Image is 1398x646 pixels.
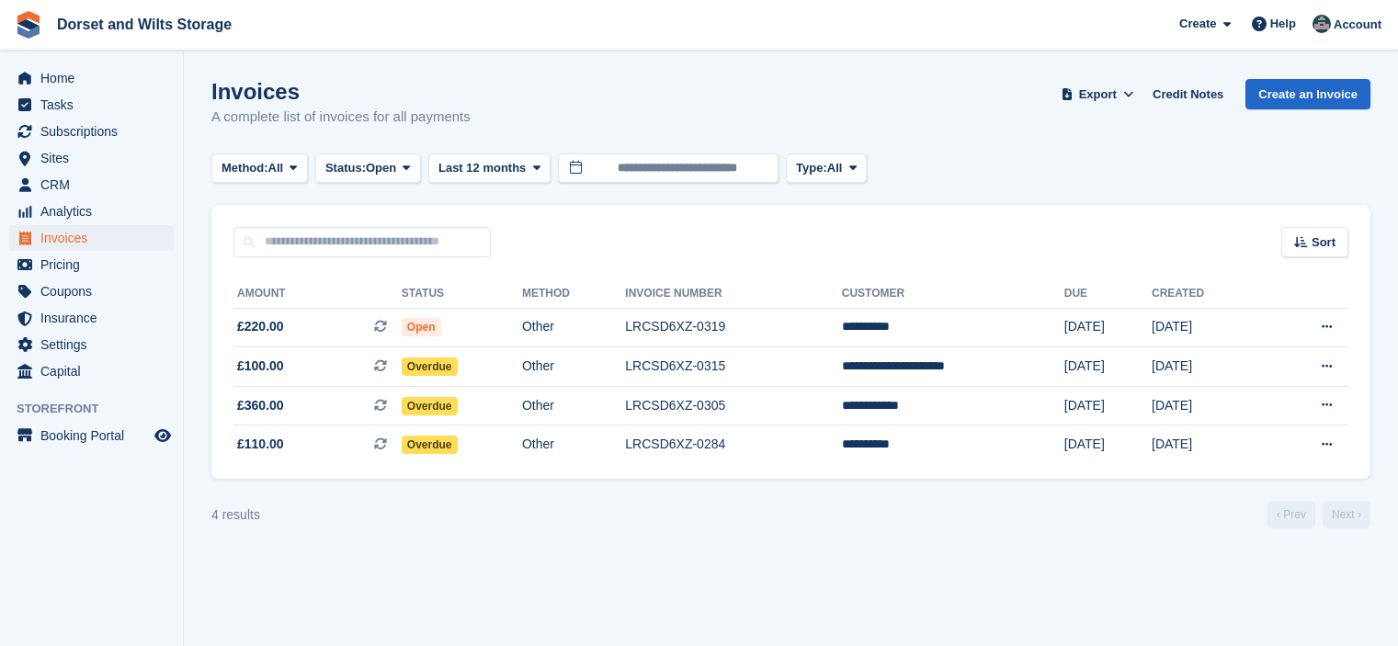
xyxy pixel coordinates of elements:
span: Capital [40,358,151,384]
a: menu [9,252,174,278]
a: menu [9,65,174,91]
td: [DATE] [1152,308,1265,347]
span: Method: [222,159,268,177]
th: Method [522,279,625,309]
a: Create an Invoice [1245,79,1370,109]
a: menu [9,92,174,118]
a: Credit Notes [1145,79,1231,109]
span: Subscriptions [40,119,151,144]
a: menu [9,423,174,448]
span: Pricing [40,252,151,278]
span: Tasks [40,92,151,118]
img: Steph Chick [1313,15,1331,33]
td: LRCSD6XZ-0315 [625,347,841,387]
td: [DATE] [1064,308,1152,347]
button: Type: All [786,153,867,184]
span: Invoices [40,225,151,251]
td: LRCSD6XZ-0284 [625,425,841,464]
td: [DATE] [1064,347,1152,387]
th: Invoice Number [625,279,841,309]
td: LRCSD6XZ-0319 [625,308,841,347]
div: 4 results [211,505,260,525]
span: Storefront [17,400,183,418]
button: Last 12 months [428,153,551,184]
th: Customer [842,279,1064,309]
span: Status: [325,159,366,177]
td: Other [522,347,625,387]
a: Dorset and Wilts Storage [50,9,239,40]
span: Export [1079,85,1117,104]
td: [DATE] [1064,386,1152,425]
span: Open [402,318,441,336]
span: Last 12 months [438,159,526,177]
th: Due [1064,279,1152,309]
span: Settings [40,332,151,357]
span: Overdue [402,357,458,376]
span: Overdue [402,436,458,454]
a: Preview store [152,425,174,447]
td: [DATE] [1064,425,1152,464]
span: Home [40,65,151,91]
th: Amount [233,279,402,309]
th: Status [402,279,522,309]
span: CRM [40,172,151,198]
a: menu [9,332,174,357]
td: Other [522,425,625,464]
a: Previous [1267,501,1315,528]
td: LRCSD6XZ-0305 [625,386,841,425]
button: Status: Open [315,153,421,184]
button: Export [1057,79,1138,109]
a: Next [1323,501,1370,528]
a: menu [9,198,174,224]
span: £360.00 [237,396,284,415]
img: stora-icon-8386f47178a22dfd0bd8f6a31ec36ba5ce8667c1dd55bd0f319d3a0aa187defe.svg [15,11,42,39]
th: Created [1152,279,1265,309]
span: Coupons [40,278,151,304]
a: menu [9,145,174,171]
a: menu [9,278,174,304]
span: £100.00 [237,357,284,376]
a: menu [9,172,174,198]
a: menu [9,225,174,251]
span: £220.00 [237,317,284,336]
td: Other [522,308,625,347]
span: Type: [796,159,827,177]
span: Booking Portal [40,423,151,448]
td: [DATE] [1152,386,1265,425]
span: Sort [1312,233,1335,252]
a: menu [9,358,174,384]
td: [DATE] [1152,347,1265,387]
span: £110.00 [237,435,284,454]
span: All [268,159,284,177]
span: Open [366,159,396,177]
span: Create [1179,15,1216,33]
span: Overdue [402,397,458,415]
nav: Page [1264,501,1374,528]
span: Insurance [40,305,151,331]
span: Sites [40,145,151,171]
p: A complete list of invoices for all payments [211,107,471,128]
h1: Invoices [211,79,471,104]
button: Method: All [211,153,308,184]
span: Help [1270,15,1296,33]
span: Account [1334,16,1381,34]
span: All [827,159,843,177]
a: menu [9,119,174,144]
td: Other [522,386,625,425]
a: menu [9,305,174,331]
td: [DATE] [1152,425,1265,464]
span: Analytics [40,198,151,224]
